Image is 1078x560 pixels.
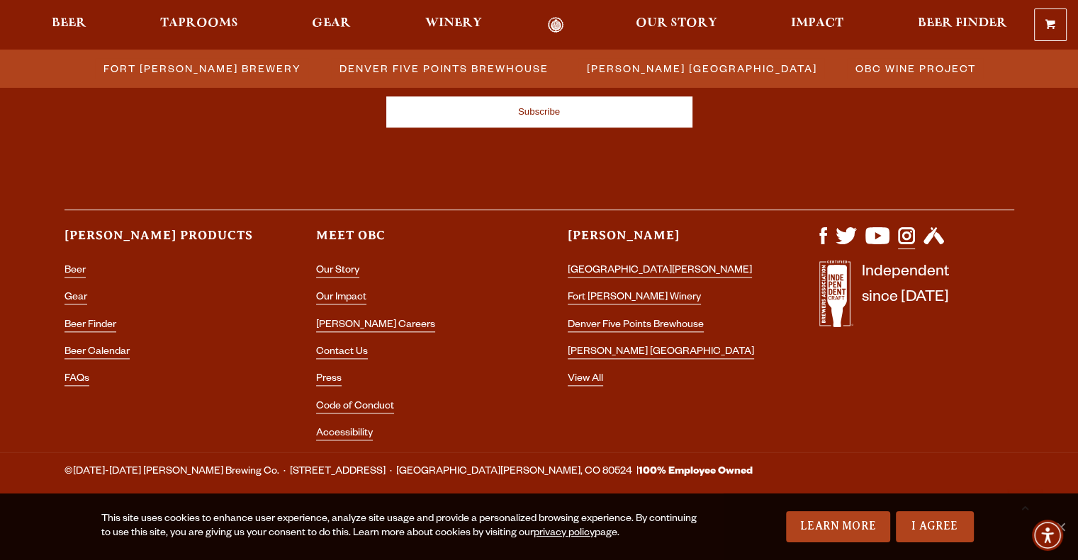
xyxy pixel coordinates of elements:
strong: 100% Employee Owned [639,467,753,478]
h3: [PERSON_NAME] [568,227,763,256]
a: Taprooms [151,17,247,33]
a: OBC Wine Project [847,58,983,79]
p: Independent since [DATE] [862,261,949,335]
a: I Agree [896,511,974,542]
a: Visit us on YouTube [865,237,889,248]
a: Beer [43,17,96,33]
a: Visit us on Instagram [898,237,915,249]
a: Learn More [786,511,890,542]
a: Contact Us [316,347,368,359]
a: Gear [303,17,360,33]
a: privacy policy [534,528,595,539]
span: Fort [PERSON_NAME] Brewery [103,58,301,79]
a: Visit us on Facebook [819,237,827,248]
a: Beer [64,265,86,278]
a: [PERSON_NAME] [GEOGRAPHIC_DATA] [578,58,824,79]
h3: Meet OBC [316,227,511,256]
span: Winery [425,18,482,29]
div: This site uses cookies to enhance user experience, analyze site usage and provide a personalized ... [101,513,706,541]
a: Our Impact [316,292,366,304]
a: View All [568,374,603,386]
a: Code of Conduct [316,401,394,413]
a: Denver Five Points Brewhouse [568,320,704,332]
a: Fort [PERSON_NAME] Winery [568,292,701,304]
span: Denver Five Points Brewhouse [339,58,549,79]
a: Beer Finder [64,320,116,332]
span: Taprooms [160,18,238,29]
span: Gear [312,18,351,29]
a: Scroll to top [1007,489,1043,525]
a: Beer Finder [908,17,1016,33]
a: Our Story [627,17,726,33]
span: [PERSON_NAME] [GEOGRAPHIC_DATA] [587,58,817,79]
a: Visit us on X (formerly Twitter) [836,237,857,248]
a: Winery [416,17,491,33]
a: Gear [64,292,87,304]
a: Fort [PERSON_NAME] Brewery [95,58,308,79]
span: Beer [52,18,86,29]
input: Subscribe [386,96,692,127]
a: Press [316,374,342,386]
a: Visit us on Untappd [923,237,944,248]
h3: [PERSON_NAME] Products [64,227,259,256]
a: Our Story [316,265,359,278]
a: Impact [782,17,853,33]
a: Beer Calendar [64,347,130,359]
span: Impact [791,18,843,29]
a: Accessibility [316,428,373,440]
span: Beer Finder [917,18,1006,29]
a: [GEOGRAPHIC_DATA][PERSON_NAME] [568,265,752,278]
a: FAQs [64,374,89,386]
a: [PERSON_NAME] [GEOGRAPHIC_DATA] [568,347,754,359]
a: Denver Five Points Brewhouse [331,58,556,79]
div: Accessibility Menu [1032,520,1063,551]
span: OBC Wine Project [855,58,976,79]
a: Odell Home [529,17,583,33]
span: Our Story [636,18,717,29]
span: ©[DATE]-[DATE] [PERSON_NAME] Brewing Co. · [STREET_ADDRESS] · [GEOGRAPHIC_DATA][PERSON_NAME], CO ... [64,463,753,481]
a: [PERSON_NAME] Careers [316,320,435,332]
